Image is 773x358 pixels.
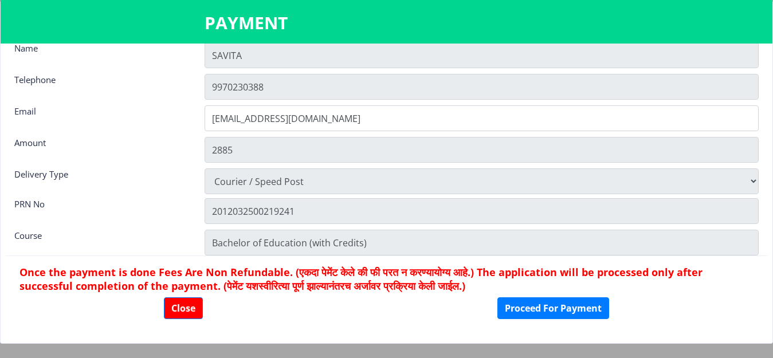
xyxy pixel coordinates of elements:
[205,230,759,255] input: Zipcode
[205,42,759,68] input: Name
[6,198,196,221] div: PRN No
[6,74,196,97] div: Telephone
[6,230,196,253] div: Course
[6,168,196,191] div: Delivery Type
[6,42,196,65] div: Name
[497,297,609,319] button: Proceed For Payment
[205,198,759,224] input: Zipcode
[6,137,196,160] div: Amount
[164,297,203,319] button: Close
[6,105,196,128] div: Email
[205,11,568,34] h3: PAYMENT
[205,137,759,163] input: Amount
[19,265,754,293] h6: Once the payment is done Fees Are Non Refundable. (एकदा पेमेंट केले की फी परत न करण्यायोग्य आहे.)...
[205,74,759,100] input: Telephone
[205,105,759,131] input: Email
